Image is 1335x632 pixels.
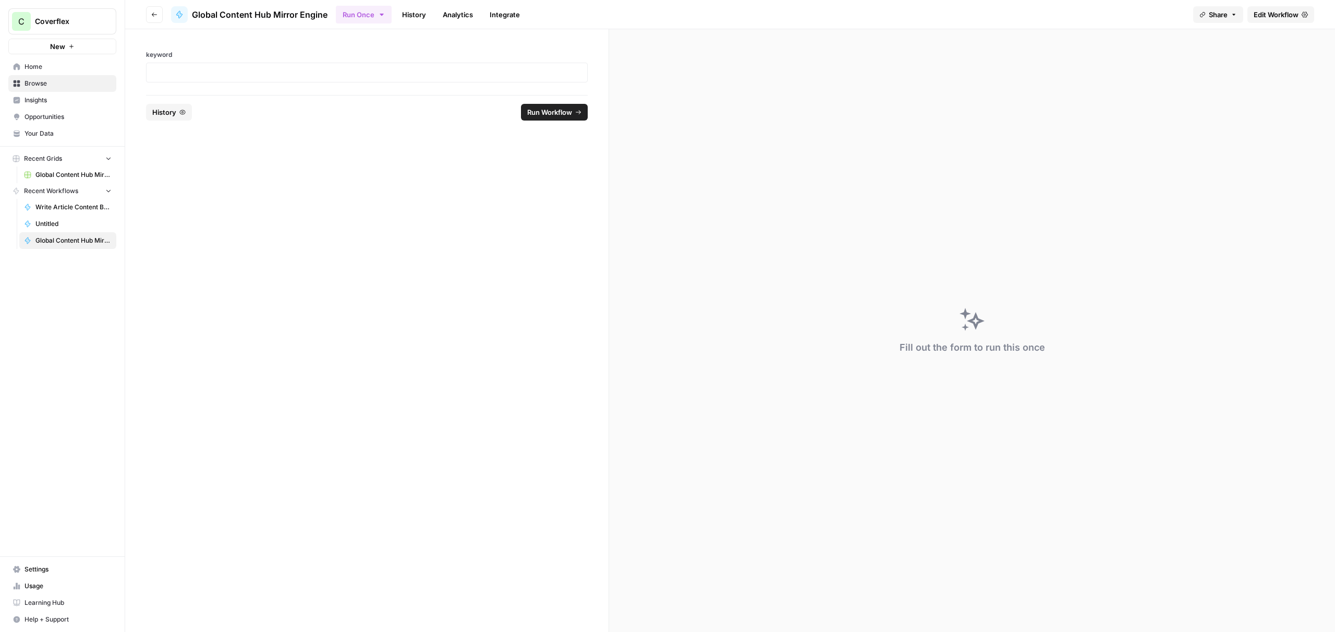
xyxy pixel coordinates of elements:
[35,202,112,212] span: Write Article Content Brief
[1209,9,1228,20] span: Share
[25,565,112,574] span: Settings
[483,6,526,23] a: Integrate
[19,216,116,232] a: Untitled
[19,199,116,216] a: Write Article Content Brief
[24,154,62,163] span: Recent Grids
[8,151,116,166] button: Recent Grids
[25,615,112,624] span: Help + Support
[18,15,25,28] span: C
[35,236,112,245] span: Global Content Hub Mirror Engine
[8,92,116,109] a: Insights
[152,107,176,117] span: History
[8,125,116,142] a: Your Data
[1247,6,1314,23] a: Edit Workflow
[25,96,112,105] span: Insights
[1254,9,1298,20] span: Edit Workflow
[8,58,116,75] a: Home
[8,183,116,199] button: Recent Workflows
[336,6,392,23] button: Run Once
[35,16,98,27] span: Coverflex
[8,561,116,578] a: Settings
[50,41,65,52] span: New
[8,611,116,628] button: Help + Support
[35,219,112,229] span: Untitled
[19,232,116,249] a: Global Content Hub Mirror Engine
[436,6,479,23] a: Analytics
[25,112,112,122] span: Opportunities
[521,104,588,121] button: Run Workflow
[35,170,112,180] span: Global Content Hub Mirror
[527,107,572,117] span: Run Workflow
[8,578,116,594] a: Usage
[19,166,116,183] a: Global Content Hub Mirror
[8,75,116,92] a: Browse
[25,581,112,591] span: Usage
[8,594,116,611] a: Learning Hub
[24,186,78,196] span: Recent Workflows
[25,79,112,88] span: Browse
[396,6,432,23] a: History
[146,104,192,121] button: History
[171,6,327,23] a: Global Content Hub Mirror Engine
[900,340,1045,355] div: Fill out the form to run this once
[25,129,112,138] span: Your Data
[1193,6,1243,23] button: Share
[25,62,112,71] span: Home
[25,598,112,607] span: Learning Hub
[8,8,116,34] button: Workspace: Coverflex
[146,50,588,59] label: keyword
[192,8,327,21] span: Global Content Hub Mirror Engine
[8,39,116,54] button: New
[8,109,116,125] a: Opportunities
